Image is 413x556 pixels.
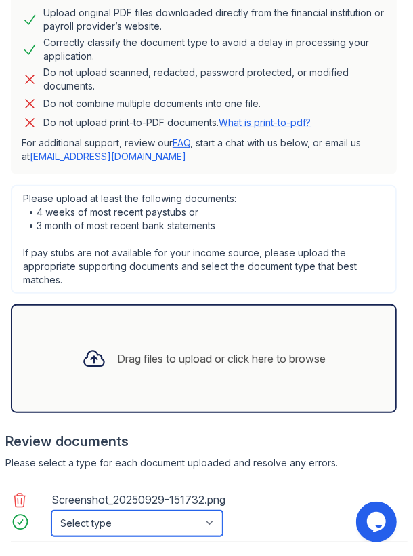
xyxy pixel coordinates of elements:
div: Please select a type for each document uploaded and resolve any errors. [5,456,402,470]
div: Drag files to upload or click here to browse [117,351,326,367]
iframe: chat widget [356,502,399,542]
a: What is print-to-pdf? [219,117,311,128]
div: Please upload at least the following documents: • 4 weeks of most recent paystubs or • 3 month of... [11,185,397,294]
p: For additional support, review our , start a chat with us below, or email us at [22,136,386,163]
div: Screenshot_20250929-151732.png [51,489,228,511]
a: [EMAIL_ADDRESS][DOMAIN_NAME] [30,151,186,162]
a: FAQ [173,137,190,148]
div: Do not combine multiple documents into one file. [43,96,261,112]
div: Correctly classify the document type to avoid a delay in processing your application. [43,36,386,63]
div: Do not upload scanned, redacted, password protected, or modified documents. [43,66,386,93]
div: Upload original PDF files downloaded directly from the financial institution or payroll provider’... [43,6,386,33]
p: Do not upload print-to-PDF documents. [43,116,311,130]
div: Review documents [5,432,402,451]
